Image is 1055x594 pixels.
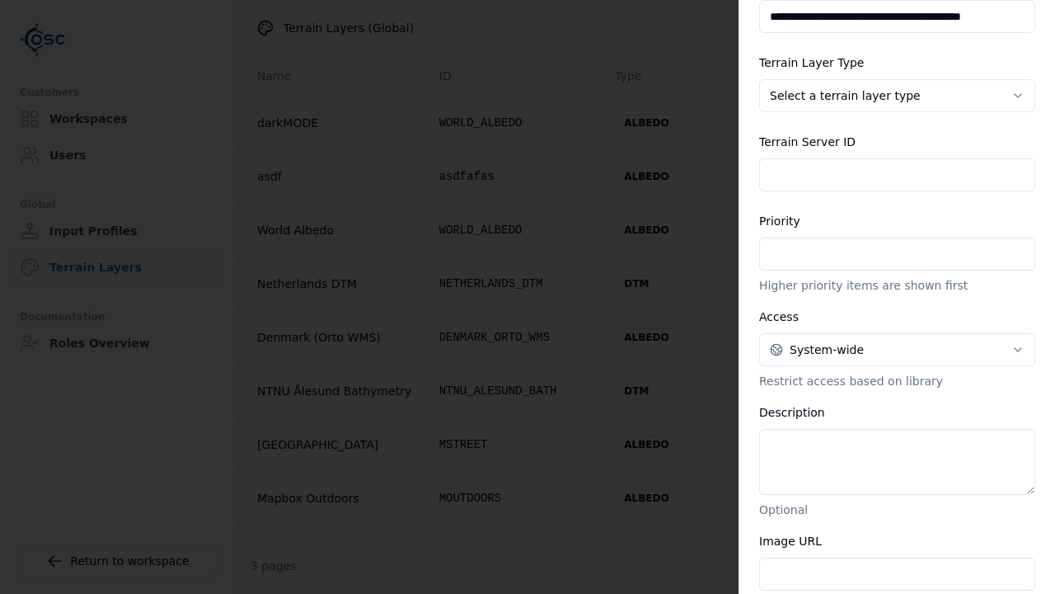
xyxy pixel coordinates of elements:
[759,135,856,148] label: Terrain Server ID
[759,502,1035,518] p: Optional
[759,310,799,323] label: Access
[759,277,1035,294] p: Higher priority items are shown first
[759,56,864,69] label: Terrain Layer Type
[759,214,800,228] label: Priority
[759,373,1035,389] p: Restrict access based on library
[759,406,825,419] label: Description
[759,535,822,548] label: Image URL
